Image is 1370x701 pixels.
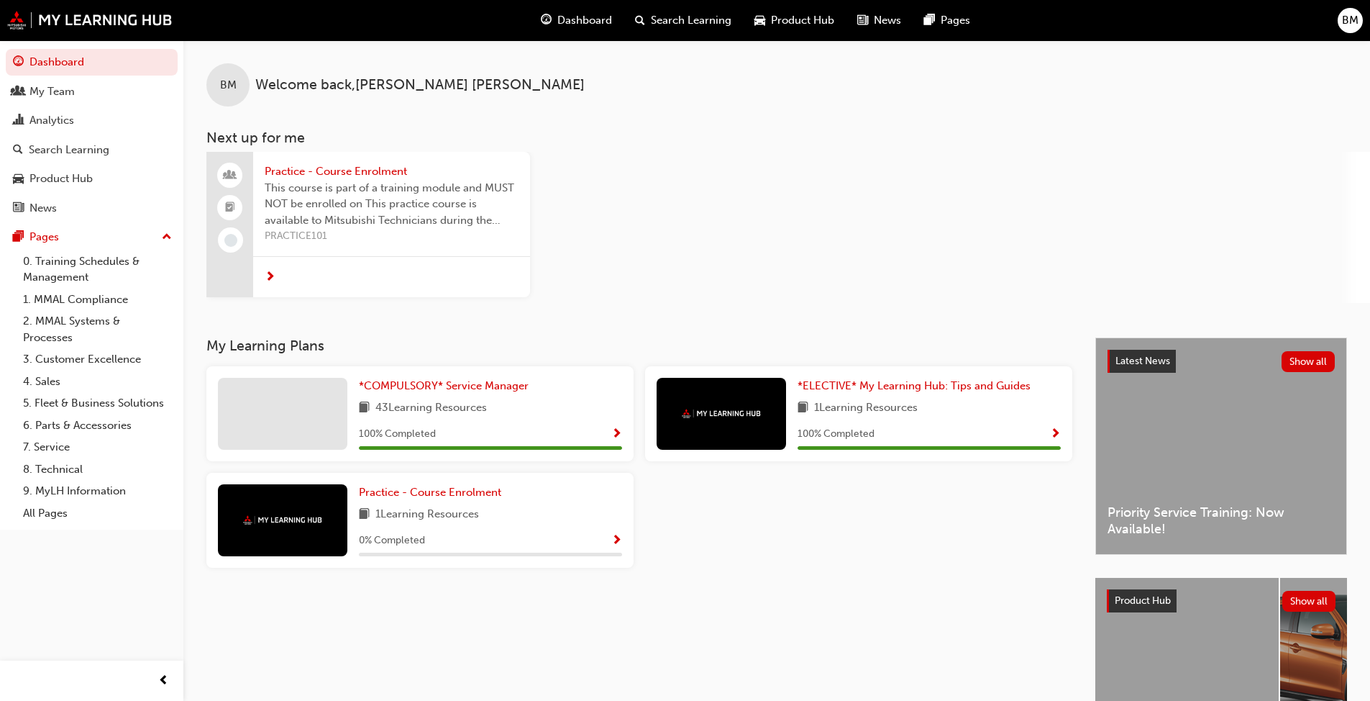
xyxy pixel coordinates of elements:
[29,229,59,245] div: Pages
[17,371,178,393] a: 4. Sales
[265,228,519,245] span: PRACTICE101
[220,77,237,94] span: BM
[243,515,322,525] img: mmal
[857,12,868,30] span: news-icon
[13,231,24,244] span: pages-icon
[29,142,109,158] div: Search Learning
[206,152,530,297] a: Practice - Course EnrolmentThis course is part of a training module and MUST NOT be enrolled on T...
[798,399,808,417] span: book-icon
[1282,351,1335,372] button: Show all
[265,271,275,284] span: next-icon
[846,6,913,35] a: news-iconNews
[225,166,235,185] span: people-icon
[162,228,172,247] span: up-icon
[6,137,178,163] a: Search Learning
[255,77,585,94] span: Welcome back , [PERSON_NAME] [PERSON_NAME]
[529,6,624,35] a: guage-iconDashboard
[158,672,169,690] span: prev-icon
[611,535,622,548] span: Show Progress
[17,348,178,371] a: 3. Customer Excellence
[13,144,23,157] span: search-icon
[29,83,75,100] div: My Team
[611,532,622,550] button: Show Progress
[29,200,57,217] div: News
[924,12,935,30] span: pages-icon
[611,425,622,443] button: Show Progress
[1095,338,1347,555] a: Latest NewsShow allPriority Service Training: Now Available!
[1107,589,1335,612] a: Product HubShow all
[6,49,178,76] a: Dashboard
[359,426,436,443] span: 100 % Completed
[17,289,178,311] a: 1. MMAL Compliance
[1050,428,1061,441] span: Show Progress
[359,399,370,417] span: book-icon
[183,130,1370,146] h3: Next up for me
[814,399,918,417] span: 1 Learning Resources
[635,12,645,30] span: search-icon
[375,506,479,524] span: 1 Learning Resources
[1108,350,1335,373] a: Latest NewsShow all
[913,6,982,35] a: pages-iconPages
[13,173,24,186] span: car-icon
[798,378,1036,394] a: *ELECTIVE* My Learning Hub: Tips and Guides
[359,506,370,524] span: book-icon
[624,6,743,35] a: search-iconSearch Learning
[541,12,552,30] span: guage-icon
[1108,505,1335,537] span: Priority Service Training: Now Available!
[6,195,178,222] a: News
[1115,594,1171,607] span: Product Hub
[1342,12,1358,29] span: BM
[359,533,425,549] span: 0 % Completed
[798,379,1031,392] span: *ELECTIVE* My Learning Hub: Tips and Guides
[17,458,178,481] a: 8. Technical
[7,11,173,30] img: mmal
[13,56,24,69] span: guage-icon
[941,12,970,29] span: Pages
[6,224,178,250] button: Pages
[1282,591,1336,612] button: Show all
[29,112,74,129] div: Analytics
[225,199,235,217] span: booktick-icon
[359,378,534,394] a: *COMPULSORY* Service Manager
[1338,8,1363,33] button: BM
[206,338,1072,354] h3: My Learning Plans
[265,180,519,229] span: This course is part of a training module and MUST NOT be enrolled on This practice course is avai...
[13,114,24,127] span: chart-icon
[754,12,765,30] span: car-icon
[17,310,178,348] a: 2. MMAL Systems & Processes
[375,399,487,417] span: 43 Learning Resources
[17,502,178,525] a: All Pages
[798,426,874,443] span: 100 % Completed
[771,12,834,29] span: Product Hub
[682,409,761,418] img: mmal
[17,250,178,289] a: 0. Training Schedules & Management
[29,171,93,187] div: Product Hub
[359,484,507,501] a: Practice - Course Enrolment
[224,234,237,247] span: learningRecordVerb_NONE-icon
[6,107,178,134] a: Analytics
[611,428,622,441] span: Show Progress
[17,480,178,502] a: 9. MyLH Information
[1115,355,1170,367] span: Latest News
[17,415,178,437] a: 6. Parts & Accessories
[6,78,178,105] a: My Team
[743,6,846,35] a: car-iconProduct Hub
[17,436,178,458] a: 7. Service
[651,12,731,29] span: Search Learning
[13,202,24,215] span: news-icon
[17,392,178,415] a: 5. Fleet & Business Solutions
[265,163,519,180] span: Practice - Course Enrolment
[557,12,612,29] span: Dashboard
[1050,425,1061,443] button: Show Progress
[874,12,901,29] span: News
[6,166,178,192] a: Product Hub
[13,86,24,99] span: people-icon
[359,486,501,499] span: Practice - Course Enrolment
[359,379,529,392] span: *COMPULSORY* Service Manager
[6,46,178,224] button: DashboardMy TeamAnalyticsSearch LearningProduct HubNews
